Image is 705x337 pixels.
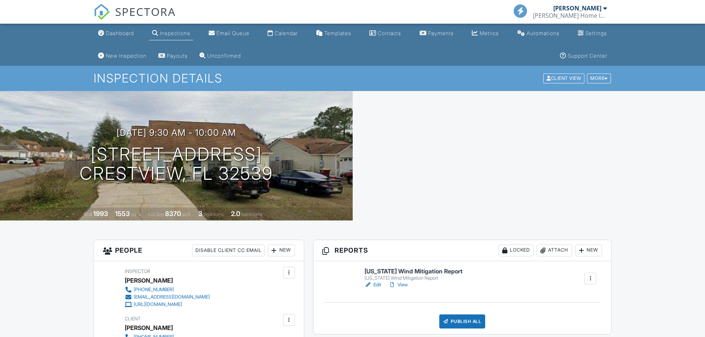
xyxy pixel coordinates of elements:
[148,212,164,217] span: Lot Size
[557,49,610,63] a: Support Center
[80,145,273,184] h1: [STREET_ADDRESS] Crestview, FL 32539
[106,53,147,59] div: New Inspection
[106,30,134,36] div: Dashboard
[575,27,610,40] a: Settings
[527,30,560,36] div: Automations
[206,27,252,40] a: Email Queue
[134,287,174,293] div: [PHONE_NUMBER]
[93,210,108,218] div: 1993
[587,74,611,84] div: More
[514,27,563,40] a: Automations (Basic)
[204,212,224,217] span: bedrooms
[439,314,486,328] div: Publish All
[197,49,244,63] a: Unconfirmed
[216,30,249,36] div: Email Queue
[533,12,607,19] div: J. Gregory Home Inspections
[134,294,210,300] div: [EMAIL_ADDRESS][DOMAIN_NAME]
[265,27,301,40] a: Calendar
[498,245,534,256] div: Locked
[575,245,602,256] div: New
[125,316,141,321] span: Client
[324,30,351,36] div: Templates
[568,53,607,59] div: Support Center
[94,240,304,261] h3: People
[207,53,241,59] div: Unconfirmed
[155,49,191,63] a: Payouts
[198,210,202,218] div: 3
[480,30,499,36] div: Metrics
[125,275,173,286] div: [PERSON_NAME]
[117,128,236,138] h3: [DATE] 9:30 am - 10:00 am
[192,245,265,256] div: Disable Client CC Email
[428,30,454,36] div: Payments
[115,4,176,19] span: SPECTORA
[131,212,141,217] span: sq. ft.
[134,301,182,307] div: [URL][DOMAIN_NAME]
[537,245,572,256] div: Attach
[553,4,601,12] div: [PERSON_NAME]
[365,281,381,289] a: Edit
[94,4,110,20] img: The Best Home Inspection Software - Spectora
[585,30,607,36] div: Settings
[389,281,408,289] a: View
[94,10,176,26] a: SPECTORA
[125,322,173,333] div: [PERSON_NAME]
[84,212,92,217] span: Built
[543,74,584,84] div: Client View
[160,30,190,36] div: Inspections
[115,210,130,218] div: 1553
[313,27,354,40] a: Templates
[125,286,210,293] a: [PHONE_NUMBER]
[149,27,193,40] a: Inspections
[417,27,457,40] a: Payments
[268,245,295,256] div: New
[366,27,404,40] a: Contacts
[313,240,611,261] h3: Reports
[543,75,586,81] a: Client View
[365,268,463,275] h6: [US_STATE] Wind Mitigation Report
[182,212,191,217] span: sq.ft.
[241,212,262,217] span: bathrooms
[469,27,502,40] a: Metrics
[125,301,210,308] a: [URL][DOMAIN_NAME]
[165,210,181,218] div: 8370
[125,269,150,274] span: Inspector
[125,293,210,301] a: [EMAIL_ADDRESS][DOMAIN_NAME]
[95,49,150,63] a: New Inspection
[231,210,240,218] div: 2.0
[365,275,463,281] div: [US_STATE] Wind Mitigation Report
[275,30,298,36] div: Calendar
[378,30,401,36] div: Contacts
[365,268,463,281] a: [US_STATE] Wind Mitigation Report [US_STATE] Wind Mitigation Report
[95,27,137,40] a: Dashboard
[94,72,612,85] h1: Inspection Details
[167,53,188,59] div: Payouts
